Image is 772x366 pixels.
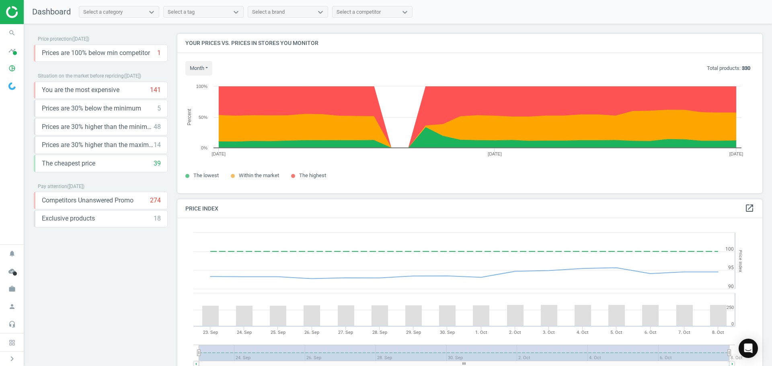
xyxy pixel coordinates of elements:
i: person [4,299,20,314]
i: notifications [4,246,20,261]
tspan: 4. Oct [577,330,589,335]
tspan: 23. Sep [203,330,218,335]
span: Within the market [239,172,279,178]
tspan: 2. Oct [509,330,521,335]
tspan: 6. Oct [645,330,657,335]
tspan: [DATE] [488,151,502,156]
tspan: Percent [187,108,192,125]
span: The cheapest price [42,159,95,168]
text: 90 [728,284,734,289]
span: ( [DATE] ) [67,184,84,189]
span: You are the most expensive [42,86,119,94]
tspan: 28. Sep [372,330,387,335]
tspan: 3. Oct [543,330,555,335]
tspan: 8. Oct [712,330,724,335]
button: chevron_right [2,354,22,364]
span: Competitors Unanswered Promo [42,196,133,205]
span: Prices are 100% below min competitor [42,49,150,57]
i: work [4,281,20,296]
span: Prices are 30% higher than the maximal [42,141,154,149]
tspan: 7. Oct [678,330,690,335]
div: Select a tag [168,8,195,16]
div: 48 [154,123,161,131]
tspan: 1. Oct [475,330,487,335]
i: search [4,25,20,41]
text: 100% [196,84,207,89]
a: open_in_new [745,203,754,214]
i: pie_chart_outlined [4,61,20,76]
text: 50% [199,115,207,120]
text: 100 [725,246,734,252]
tspan: 26. Sep [304,330,319,335]
div: 1 [157,49,161,57]
span: Prices are 30% below the minimum [42,104,141,113]
i: timeline [4,43,20,58]
span: Price protection [38,36,72,42]
span: Situation on the market before repricing [38,73,124,79]
button: month [185,61,212,76]
i: headset_mic [4,317,20,332]
div: 39 [154,159,161,168]
tspan: 25. Sep [271,330,285,335]
text: 0% [201,145,207,150]
tspan: 30. Sep [440,330,455,335]
div: 14 [154,141,161,149]
h4: Price Index [177,199,762,218]
tspan: 27. Sep [338,330,353,335]
tspan: 5. Oct [610,330,622,335]
span: The lowest [193,172,219,178]
img: ajHJNr6hYgQAAAAASUVORK5CYII= [6,6,63,18]
tspan: [DATE] [212,151,226,156]
span: ( [DATE] ) [124,73,141,79]
span: Exclusive products [42,214,95,223]
span: Prices are 30% higher than the minimum [42,123,154,131]
div: Select a brand [252,8,285,16]
div: Select a category [83,8,123,16]
tspan: Price Index [738,250,743,272]
div: 141 [150,86,161,94]
p: Total products: [707,65,750,72]
i: cloud_done [4,264,20,279]
tspan: 8. Oct [731,355,743,360]
div: Open Intercom Messenger [739,339,758,358]
span: Dashboard [32,7,71,16]
i: open_in_new [745,203,754,213]
div: 274 [150,196,161,205]
span: ( [DATE] ) [72,36,89,42]
i: chevron_right [7,354,17,364]
span: Pay attention [38,184,67,189]
img: wGWNvw8QSZomAAAAABJRU5ErkJggg== [8,82,16,90]
tspan: 29. Sep [406,330,421,335]
span: The highest [299,172,326,178]
div: Select a competitor [337,8,381,16]
text: 95 [728,265,734,270]
text: 0 [731,321,734,327]
div: 18 [154,214,161,223]
tspan: [DATE] [729,151,743,156]
div: 5 [157,104,161,113]
h4: Your prices vs. prices in stores you monitor [177,34,762,53]
text: 250 [727,305,734,310]
b: 330 [742,65,750,71]
tspan: 24. Sep [237,330,252,335]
